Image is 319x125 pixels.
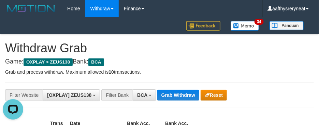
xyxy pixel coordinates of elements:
span: OXPLAY > ZEUS138 [24,58,73,66]
button: Open LiveChat chat widget [3,3,23,23]
button: [OXPLAY] ZEUS138 [43,89,100,101]
img: Feedback.jpg [186,21,220,31]
span: BCA [88,58,104,66]
button: Reset [201,90,227,101]
button: Grab Withdraw [157,90,199,101]
img: Button%20Memo.svg [231,21,259,31]
h4: Game: Bank: [5,58,314,65]
img: MOTION_logo.png [5,3,57,14]
img: panduan.png [270,21,304,30]
span: 34 [255,19,264,25]
a: 34 [226,17,264,34]
h1: Withdraw Grab [5,41,314,55]
span: BCA [137,92,147,98]
strong: 10 [108,69,114,75]
div: Filter Website [5,89,43,101]
p: Grab and process withdraw. Maximum allowed is transactions. [5,69,314,75]
span: [OXPLAY] ZEUS138 [47,92,91,98]
div: Filter Bank [101,89,133,101]
button: BCA [133,89,156,101]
